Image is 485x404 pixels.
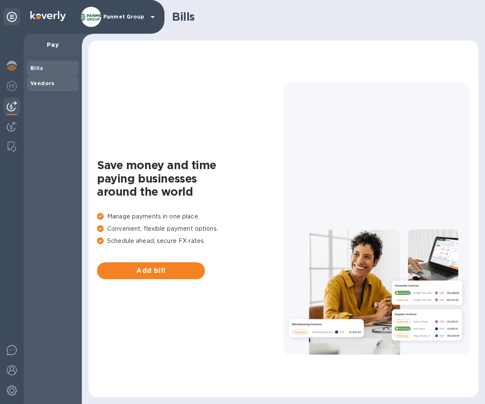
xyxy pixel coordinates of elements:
[97,212,283,221] p: Manage payments in one place.
[30,80,55,86] b: Vendors
[97,224,283,233] p: Convenient, flexible payment options.
[30,40,75,49] p: Pay
[104,266,198,276] span: Add bill
[97,262,205,279] button: Add bill
[3,8,20,25] div: Unpin categories
[103,14,145,20] p: Panmet Group
[7,81,17,91] img: Foreign exchange
[97,237,283,245] p: Schedule ahead, secure FX rates.
[172,10,472,24] h1: Bills
[30,65,43,71] b: Bills
[97,159,283,199] h1: Save money and time paying businesses around the world
[30,11,66,21] img: Logo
